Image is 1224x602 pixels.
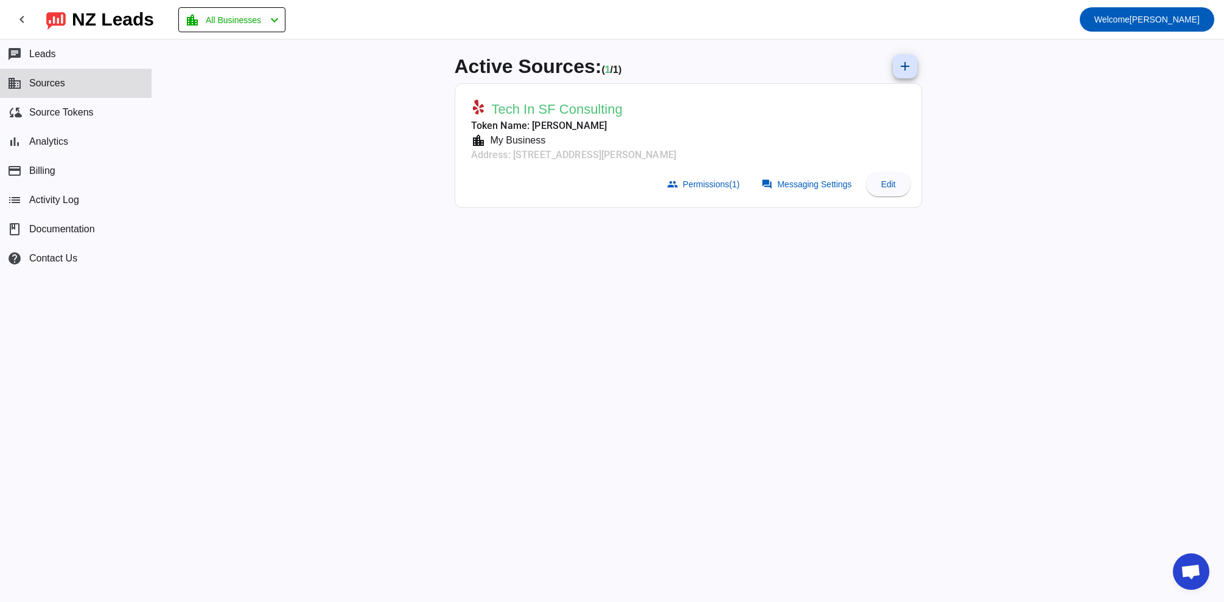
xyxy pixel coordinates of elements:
span: Contact Us [29,253,77,264]
div: My Business [486,133,546,148]
mat-icon: group [667,179,678,190]
span: / [610,64,613,75]
mat-icon: payment [7,164,22,178]
button: Permissions(1) [660,172,749,196]
mat-icon: list [7,193,22,207]
span: All Businesses [206,12,261,29]
mat-icon: location_city [471,133,486,148]
mat-icon: add [898,59,912,74]
span: Welcome [1094,15,1130,24]
mat-icon: forum [761,179,772,190]
mat-icon: chevron_left [267,13,282,27]
span: Tech In SF Consulting [492,101,623,118]
mat-icon: chat [7,47,22,61]
mat-card-subtitle: Address: [STREET_ADDRESS][PERSON_NAME] [471,148,676,162]
span: Billing [29,165,55,176]
mat-icon: bar_chart [7,134,22,149]
span: (1) [729,179,740,189]
span: [PERSON_NAME] [1094,11,1200,28]
div: NZ Leads [72,11,154,28]
mat-icon: chevron_left [15,12,29,27]
mat-card-subtitle: Token Name: [PERSON_NAME] [471,119,676,133]
a: Open chat [1173,553,1209,590]
button: Edit [866,172,910,196]
mat-icon: location_city [185,13,200,27]
span: Total [613,64,621,75]
span: ( [601,64,604,75]
span: Sources [29,78,65,89]
span: Source Tokens [29,107,94,118]
span: Leads [29,49,56,60]
mat-icon: business [7,76,22,91]
span: Analytics [29,136,68,147]
span: Documentation [29,224,95,235]
button: All Businesses [178,7,285,32]
button: Messaging Settings [754,172,861,196]
mat-icon: cloud_sync [7,105,22,120]
button: Welcome[PERSON_NAME] [1080,7,1214,32]
mat-icon: help [7,251,22,266]
span: Active Sources: [455,55,602,77]
span: Messaging Settings [777,179,852,189]
img: logo [46,9,66,30]
span: Activity Log [29,195,79,206]
span: Permissions [683,179,740,189]
span: book [7,222,22,237]
span: Edit [881,179,895,189]
span: Working [605,64,610,75]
